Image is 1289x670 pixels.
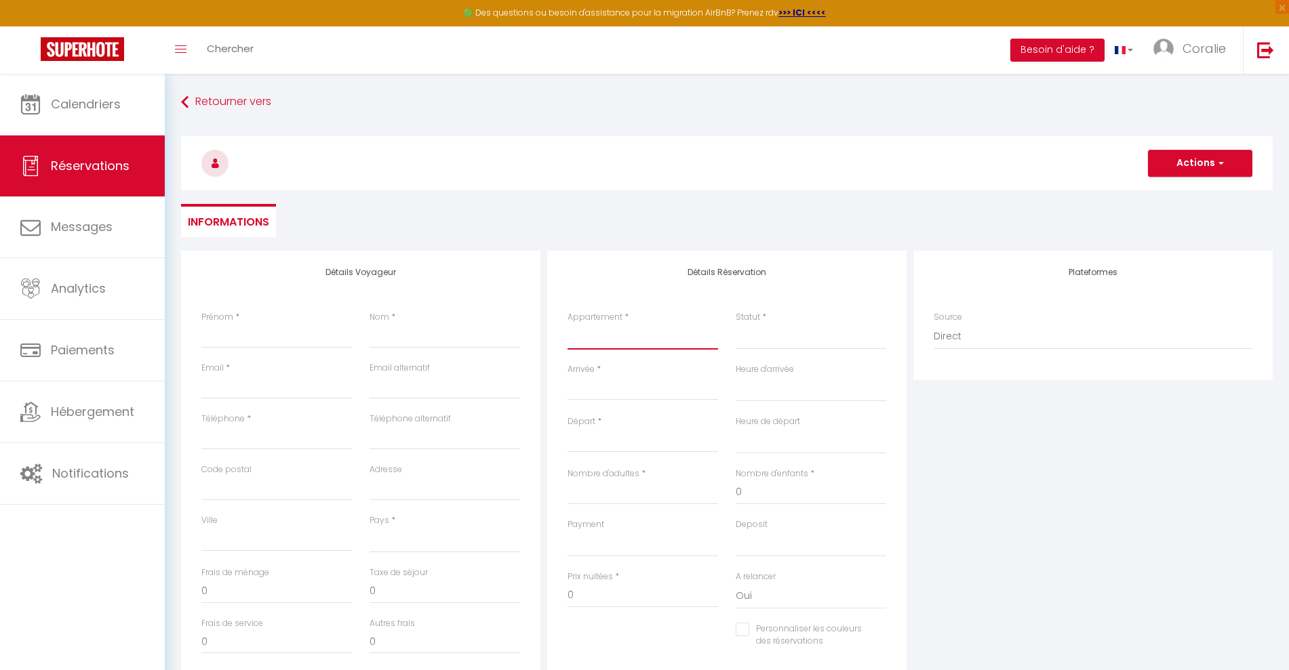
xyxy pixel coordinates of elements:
label: Taxe de séjour [370,566,428,579]
label: Email [201,362,224,375]
a: >>> ICI <<<< [778,7,826,18]
h4: Détails Voyageur [201,268,520,277]
label: Frais de service [201,617,263,630]
label: Nom [370,311,389,324]
label: Pays [370,514,389,527]
label: Nombre d'adultes [568,467,639,480]
button: Actions [1148,150,1252,177]
label: Départ [568,415,595,428]
label: Payment [568,518,604,531]
label: Arrivée [568,363,595,376]
label: Frais de ménage [201,566,269,579]
label: Téléphone [201,413,245,425]
h4: Détails Réservation [568,268,886,277]
button: Besoin d'aide ? [1010,39,1105,62]
label: Ville [201,514,218,527]
img: ... [1153,39,1174,59]
label: Code postal [201,463,252,476]
span: Coralie [1183,40,1226,57]
label: Prix nuitées [568,570,613,583]
img: logout [1257,41,1274,58]
label: Appartement [568,311,622,324]
label: Statut [736,311,760,324]
h4: Plateformes [934,268,1252,277]
a: Retourner vers [181,90,1273,114]
li: Informations [181,204,276,237]
a: ... Coralie [1143,26,1243,74]
span: Notifications [52,465,129,482]
img: Super Booking [41,37,124,61]
a: Chercher [197,26,264,74]
span: Réservations [51,157,130,174]
span: Messages [51,218,113,235]
span: Hébergement [51,403,134,420]
label: Adresse [370,463,402,476]
label: Heure de départ [736,415,800,428]
label: Heure d'arrivée [736,363,794,376]
label: Source [934,311,962,324]
label: Téléphone alternatif [370,413,451,425]
span: Analytics [51,280,106,297]
label: Prénom [201,311,233,324]
label: Deposit [736,518,768,531]
label: Email alternatif [370,362,430,375]
span: Calendriers [51,96,121,112]
label: A relancer [736,570,776,583]
span: Paiements [51,341,115,358]
label: Nombre d'enfants [736,467,808,480]
label: Autres frais [370,617,415,630]
span: Chercher [207,41,254,56]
